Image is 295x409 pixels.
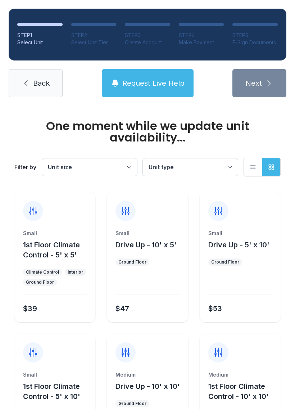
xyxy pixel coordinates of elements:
div: Small [23,230,87,237]
div: Select Unit Tier [71,39,117,46]
button: Drive Up - 10' x 10' [115,381,180,391]
span: 1st Floor Climate Control - 5' x 10' [23,382,80,401]
div: Climate Control [26,269,59,275]
button: 1st Floor Climate Control - 10' x 10' [208,381,278,401]
div: $47 [115,304,129,314]
div: Select Unit [17,39,63,46]
button: 1st Floor Climate Control - 5' x 10' [23,381,92,401]
div: $39 [23,304,37,314]
div: E-Sign Documents [232,39,278,46]
div: Ground Floor [118,259,146,265]
div: Ground Floor [211,259,239,265]
div: Small [115,230,179,237]
span: Unit type [149,163,174,171]
div: Create Account [125,39,170,46]
div: Filter by [14,163,36,171]
button: Unit type [143,158,238,176]
span: Unit size [48,163,72,171]
div: Interior [68,269,83,275]
div: STEP 5 [232,32,278,39]
span: Drive Up - 5' x 10' [208,241,269,249]
div: Make Payment [179,39,224,46]
span: Back [33,78,50,88]
span: 1st Floor Climate Control - 5' x 5' [23,241,80,259]
span: Request Live Help [122,78,185,88]
div: STEP 1 [17,32,63,39]
div: Medium [208,371,272,378]
button: Drive Up - 5' x 10' [208,240,269,250]
div: STEP 3 [125,32,170,39]
div: One moment while we update unit availability... [14,120,281,143]
div: STEP 2 [71,32,117,39]
span: Drive Up - 10' x 10' [115,382,180,391]
span: 1st Floor Climate Control - 10' x 10' [208,382,269,401]
button: Unit size [42,158,137,176]
div: STEP 4 [179,32,224,39]
div: Small [23,371,87,378]
button: Drive Up - 10' x 5' [115,240,177,250]
div: Medium [115,371,179,378]
div: Ground Floor [26,279,54,285]
button: 1st Floor Climate Control - 5' x 5' [23,240,92,260]
span: Drive Up - 10' x 5' [115,241,177,249]
span: Next [245,78,262,88]
div: Ground Floor [118,401,146,406]
div: Small [208,230,272,237]
div: $53 [208,304,222,314]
